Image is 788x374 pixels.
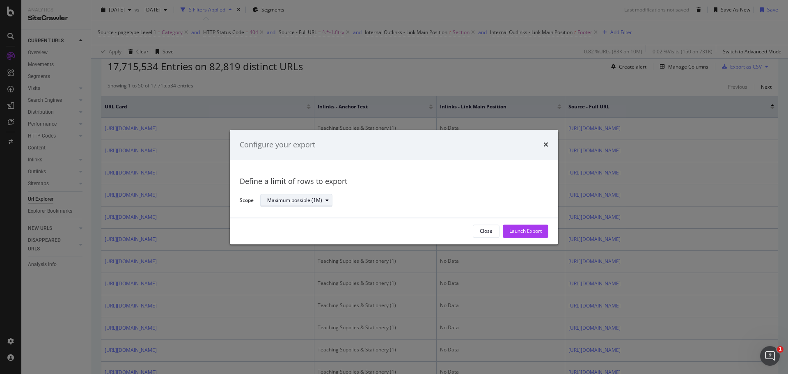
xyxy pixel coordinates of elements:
[503,225,548,238] button: Launch Export
[240,197,254,206] label: Scope
[480,228,492,235] div: Close
[777,346,783,353] span: 1
[260,194,332,207] button: Maximum possible (1M)
[230,130,558,244] div: modal
[240,140,315,150] div: Configure your export
[509,228,542,235] div: Launch Export
[760,346,780,366] iframe: Intercom live chat
[473,225,499,238] button: Close
[267,198,322,203] div: Maximum possible (1M)
[543,140,548,150] div: times
[240,177,548,187] div: Define a limit of rows to export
